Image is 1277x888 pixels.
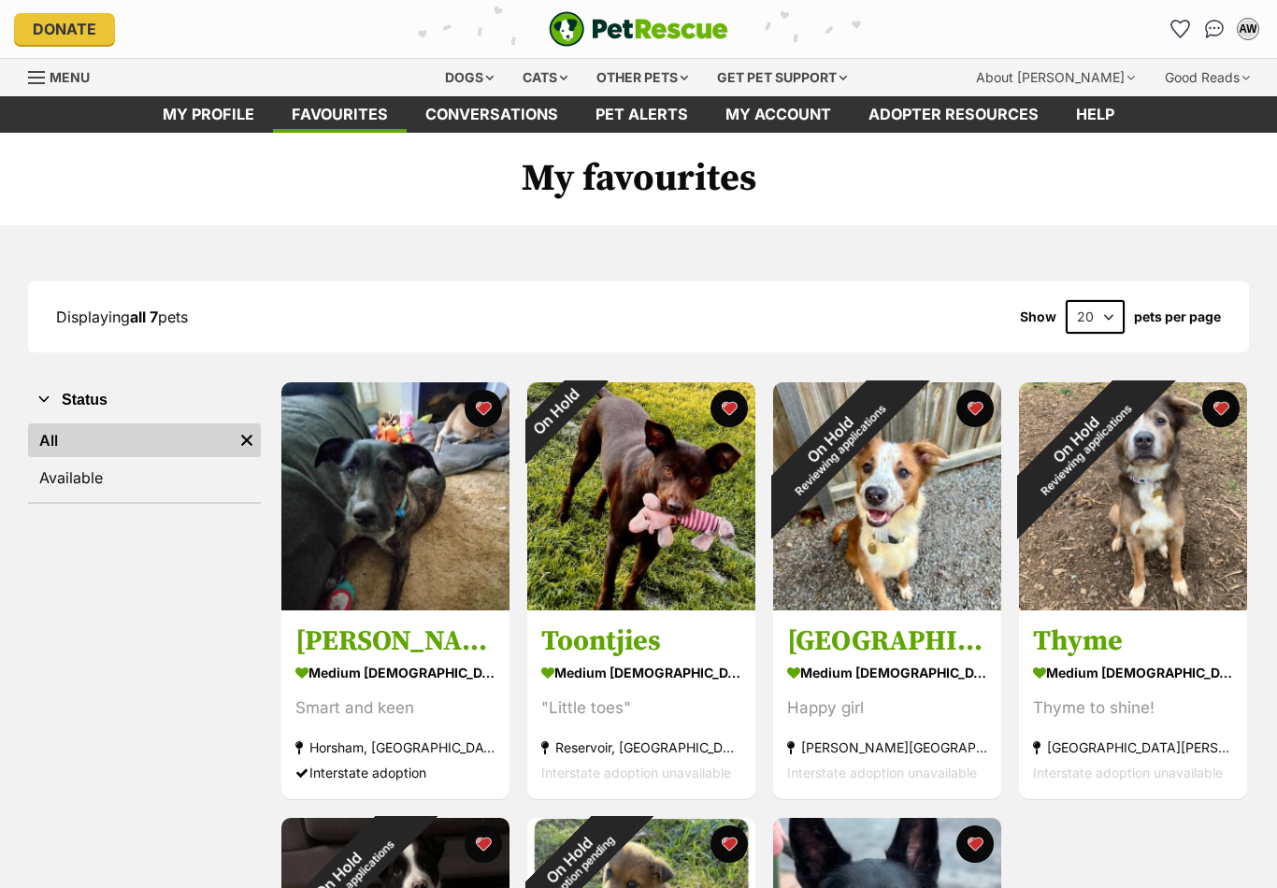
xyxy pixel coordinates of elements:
img: Toontjies [527,382,755,610]
div: Smart and keen [295,696,495,722]
a: Donate [14,13,115,45]
div: Thyme to shine! [1033,696,1233,722]
div: medium [DEMOGRAPHIC_DATA] Dog [787,660,987,687]
div: Good Reads [1152,59,1263,96]
div: [GEOGRAPHIC_DATA][PERSON_NAME][GEOGRAPHIC_DATA] [1033,736,1233,761]
a: On HoldReviewing applications [773,595,1001,614]
button: favourite [1202,390,1240,427]
div: "Little toes" [541,696,741,722]
div: Happy girl [787,696,987,722]
div: AW [1239,20,1257,38]
div: medium [DEMOGRAPHIC_DATA] Dog [295,660,495,687]
a: Pet alerts [577,96,707,133]
a: Favourites [1166,14,1196,44]
span: Interstate adoption unavailable [1033,766,1223,781]
div: About [PERSON_NAME] [963,59,1148,96]
span: Show [1020,309,1056,324]
a: On HoldReviewing applications [1019,595,1247,614]
span: Menu [50,69,90,85]
span: Reviewing applications [1039,402,1135,498]
div: Status [28,420,261,502]
button: favourite [710,825,748,863]
button: favourite [465,390,502,427]
a: My account [707,96,850,133]
div: [PERSON_NAME][GEOGRAPHIC_DATA], [GEOGRAPHIC_DATA] [787,736,987,761]
a: My profile [144,96,273,133]
a: Help [1057,96,1133,133]
strong: all 7 [130,308,158,326]
span: Reviewing applications [793,402,889,498]
h3: [PERSON_NAME] [295,624,495,660]
a: On Hold [527,595,755,614]
button: favourite [956,825,994,863]
button: favourite [956,390,994,427]
h3: [GEOGRAPHIC_DATA] [787,624,987,660]
a: Conversations [1199,14,1229,44]
span: Interstate adoption unavailable [787,766,977,781]
div: Reservoir, [GEOGRAPHIC_DATA] [541,736,741,761]
div: On Hold [732,341,939,548]
a: Remove filter [233,423,261,457]
ul: Account quick links [1166,14,1263,44]
img: logo-e224e6f780fb5917bec1dbf3a21bbac754714ae5b6737aabdf751b685950b380.svg [549,11,728,47]
div: On Hold [504,359,609,464]
a: Toontjies medium [DEMOGRAPHIC_DATA] Dog "Little toes" Reservoir, [GEOGRAPHIC_DATA] Interstate ado... [527,610,755,800]
img: Thyme [1019,382,1247,610]
a: Thyme medium [DEMOGRAPHIC_DATA] Dog Thyme to shine! [GEOGRAPHIC_DATA][PERSON_NAME][GEOGRAPHIC_DAT... [1019,610,1247,800]
div: Get pet support [704,59,860,96]
a: Menu [28,59,103,93]
a: Favourites [273,96,407,133]
span: Interstate adoption unavailable [541,766,731,781]
button: favourite [710,390,748,427]
button: My account [1233,14,1263,44]
div: Cats [509,59,581,96]
div: Other pets [583,59,701,96]
label: pets per page [1134,309,1221,324]
a: Adopter resources [850,96,1057,133]
div: medium [DEMOGRAPHIC_DATA] Dog [541,660,741,687]
button: favourite [465,825,502,863]
img: Maldives [773,382,1001,610]
img: Reggie [281,382,509,610]
img: chat-41dd97257d64d25036548639549fe6c8038ab92f7586957e7f3b1b290dea8141.svg [1205,20,1225,38]
div: Interstate adoption [295,761,495,786]
button: Status [28,388,261,412]
div: medium [DEMOGRAPHIC_DATA] Dog [1033,660,1233,687]
a: Available [28,461,261,494]
a: PetRescue [549,11,728,47]
div: Horsham, [GEOGRAPHIC_DATA] [295,736,495,761]
div: On Hold [978,341,1184,548]
div: Dogs [432,59,507,96]
a: [GEOGRAPHIC_DATA] medium [DEMOGRAPHIC_DATA] Dog Happy girl [PERSON_NAME][GEOGRAPHIC_DATA], [GEOGR... [773,610,1001,800]
a: conversations [407,96,577,133]
span: Displaying pets [56,308,188,326]
h3: Thyme [1033,624,1233,660]
a: [PERSON_NAME] medium [DEMOGRAPHIC_DATA] Dog Smart and keen Horsham, [GEOGRAPHIC_DATA] Interstate ... [281,610,509,800]
h3: Toontjies [541,624,741,660]
a: All [28,423,233,457]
